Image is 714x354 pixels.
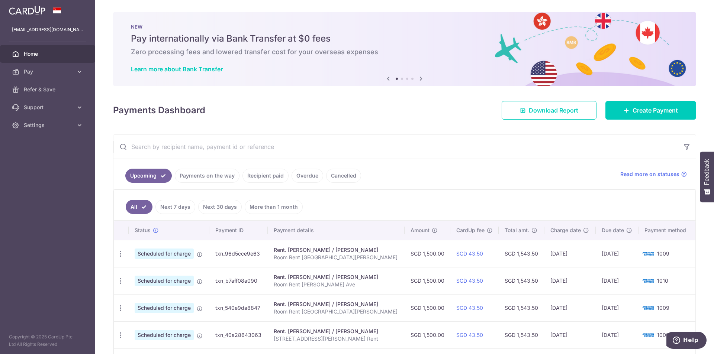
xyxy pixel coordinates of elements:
[135,276,194,286] span: Scheduled for charge
[456,305,483,311] a: SGD 43.50
[456,277,483,284] a: SGD 43.50
[131,33,678,45] h5: Pay internationally via Bank Transfer at $0 fees
[456,250,483,257] a: SGD 43.50
[274,254,399,261] p: Room Rent [GEOGRAPHIC_DATA][PERSON_NAME]
[198,200,242,214] a: Next 30 days
[544,294,595,321] td: [DATE]
[596,240,639,267] td: [DATE]
[135,249,194,259] span: Scheduled for charge
[666,332,707,350] iframe: Opens a widget where you can find more information
[274,328,399,335] div: Rent. [PERSON_NAME] / [PERSON_NAME]
[405,240,450,267] td: SGD 1,500.00
[641,303,656,312] img: Bank Card
[657,277,668,284] span: 1010
[620,170,679,178] span: Read more on statuses
[700,152,714,202] button: Feedback - Show survey
[131,65,223,73] a: Learn more about Bank Transfer
[24,86,73,93] span: Refer & Save
[456,227,485,234] span: CardUp fee
[274,273,399,281] div: Rent. [PERSON_NAME] / [PERSON_NAME]
[242,169,289,183] a: Recipient paid
[405,267,450,294] td: SGD 1,500.00
[326,169,361,183] a: Cancelled
[12,26,83,33] p: [EMAIL_ADDRESS][DOMAIN_NAME]
[155,200,195,214] a: Next 7 days
[24,104,73,111] span: Support
[209,321,268,348] td: txn_40a28643063
[411,227,430,234] span: Amount
[499,240,544,267] td: SGD 1,543.50
[529,106,578,115] span: Download Report
[456,332,483,338] a: SGD 43.50
[274,335,399,342] p: [STREET_ADDRESS][PERSON_NAME] Rent
[9,6,45,15] img: CardUp
[633,106,678,115] span: Create Payment
[268,221,405,240] th: Payment details
[274,246,399,254] div: Rent. [PERSON_NAME] / [PERSON_NAME]
[596,267,639,294] td: [DATE]
[209,267,268,294] td: txn_b7aff08a090
[499,321,544,348] td: SGD 1,543.50
[657,332,669,338] span: 1009
[550,227,581,234] span: Charge date
[113,104,205,117] h4: Payments Dashboard
[113,135,678,159] input: Search by recipient name, payment id or reference
[209,294,268,321] td: txn_540e9da8847
[209,221,268,240] th: Payment ID
[274,301,399,308] div: Rent. [PERSON_NAME] / [PERSON_NAME]
[131,48,678,56] h6: Zero processing fees and lowered transfer cost for your overseas expenses
[245,200,303,214] a: More than 1 month
[274,281,399,288] p: Room Rent [PERSON_NAME] Ave
[641,276,656,285] img: Bank Card
[620,170,687,178] a: Read more on statuses
[596,321,639,348] td: [DATE]
[135,227,151,234] span: Status
[126,200,152,214] a: All
[502,101,596,120] a: Download Report
[131,24,678,30] p: NEW
[292,169,323,183] a: Overdue
[175,169,239,183] a: Payments on the way
[499,267,544,294] td: SGD 1,543.50
[24,50,73,58] span: Home
[135,330,194,340] span: Scheduled for charge
[125,169,172,183] a: Upcoming
[657,305,669,311] span: 1009
[639,221,695,240] th: Payment method
[544,267,595,294] td: [DATE]
[24,68,73,75] span: Pay
[657,250,669,257] span: 1009
[605,101,696,120] a: Create Payment
[209,240,268,267] td: txn_96d5cce9e63
[135,303,194,313] span: Scheduled for charge
[24,121,73,129] span: Settings
[113,12,696,86] img: Bank transfer banner
[596,294,639,321] td: [DATE]
[274,308,399,315] p: Room Rent [GEOGRAPHIC_DATA][PERSON_NAME]
[505,227,529,234] span: Total amt.
[405,294,450,321] td: SGD 1,500.00
[704,159,710,185] span: Feedback
[405,321,450,348] td: SGD 1,500.00
[544,240,595,267] td: [DATE]
[602,227,624,234] span: Due date
[641,331,656,340] img: Bank Card
[544,321,595,348] td: [DATE]
[499,294,544,321] td: SGD 1,543.50
[641,249,656,258] img: Bank Card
